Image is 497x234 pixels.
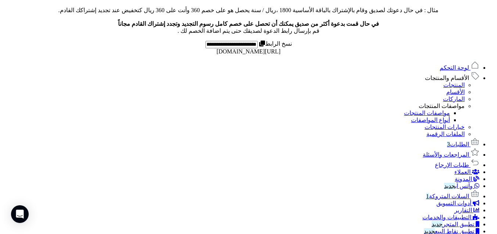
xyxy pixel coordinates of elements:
[432,221,474,227] span: تطبيق المتجر
[411,117,450,123] a: أنواع المواصفات
[446,89,465,95] a: الأقسام
[423,151,479,158] a: المراجعات والأسئلة
[258,41,292,47] label: نسخ الرابط
[426,131,465,137] a: الملفات الرقمية
[118,21,379,27] b: في حال قمت بدعوة أكثر من صديق يمكنك أن تحصل على خصم كامل رسوم التجديد وتجدد إشتراك القادم مجاناً
[454,169,471,175] span: العملاء
[447,141,450,147] span: 3
[426,193,469,199] span: السلات المتروكة
[435,162,469,168] span: طلبات الإرجاع
[3,48,494,55] div: [URL][DOMAIN_NAME]
[422,214,479,220] a: التطبيقات والخدمات
[455,176,479,182] a: المدونة
[426,193,479,199] a: السلات المتروكة1
[455,176,472,182] span: المدونة
[432,221,443,227] span: جديد
[454,169,479,175] a: العملاء
[454,207,479,213] a: التقارير
[419,103,465,109] a: مواصفات المنتجات
[423,151,469,158] span: المراجعات والأسئلة
[443,82,465,88] a: المنتجات
[422,214,471,220] span: التطبيقات والخدمات
[404,110,450,116] a: مواصفات المنتجات
[440,64,469,71] span: لوحة التحكم
[432,221,479,227] a: تطبيق المتجرجديد
[425,75,469,81] span: الأقسام والمنتجات
[436,200,471,206] span: أدوات التسويق
[447,141,479,147] a: الطلبات3
[444,183,455,189] span: جديد
[426,193,429,199] span: 1
[444,183,473,189] span: وآتس آب
[454,207,472,213] span: التقارير
[435,162,479,168] a: طلبات الإرجاع
[436,200,479,206] a: أدوات التسويق
[447,141,469,147] span: الطلبات
[425,124,465,130] a: خيارات المنتجات
[443,96,465,102] a: الماركات
[11,205,29,223] div: Open Intercom Messenger
[444,183,479,189] a: وآتس آبجديد
[440,64,479,71] a: لوحة التحكم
